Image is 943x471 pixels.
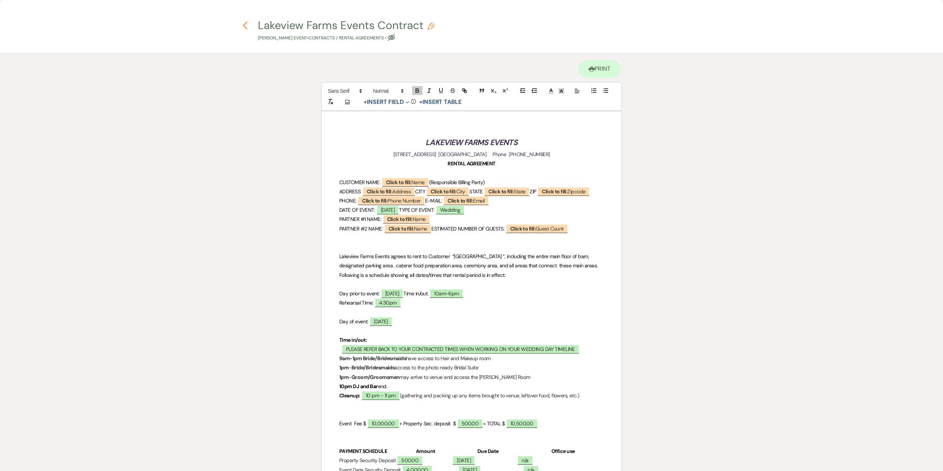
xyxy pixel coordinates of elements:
[339,391,604,400] p: (gathering and packing up any items brought to venue, leftover food, flowers, etc.)
[351,364,395,371] strong: Bride/Bridesmaids
[430,289,463,298] span: 10am-6pm
[387,216,413,222] b: Click to fill:
[399,420,456,427] span: + Property Sec. deposit $
[483,420,505,427] span: = TOTAL $
[339,318,368,325] span: Day of event:
[362,197,388,204] b: Click to fill:
[383,214,430,224] span: Name
[361,98,412,106] button: Insert Field
[339,364,348,371] strong: 1pm
[386,179,411,186] b: Click to fill:
[258,35,435,42] p: [PERSON_NAME] Event • Contracts / Rental Agreements •
[339,392,360,399] strong: Cleanup:
[382,177,429,187] span: Name
[578,60,621,78] a: Print
[510,225,536,232] b: Click to fill:
[448,197,473,204] b: Click to fill:
[443,196,489,205] span: Email
[339,216,381,222] span: PARTNER #1 NAME:
[339,383,378,390] strong: 10pm DJ and Bar
[369,317,392,326] span: [DATE]
[384,224,432,233] span: Name
[339,448,387,454] strong: PAYMENT SCHEDULE
[484,187,530,196] span: State
[452,456,475,465] span: [DATE]
[542,188,567,195] b: Click to fill:
[506,419,538,428] span: 10,500.00
[477,448,499,454] strong: Due Date
[339,363,604,372] p: - access to the photo ready Bridal Suite
[417,98,464,106] button: +Insert Table
[419,99,423,105] span: +
[393,151,550,158] span: [STREET_ADDRESS] [GEOGRAPHIC_DATA] Phone [PHONE_NUMBER]
[572,87,582,95] span: Alignment
[506,224,568,233] span: Guest Count
[436,205,465,214] span: Wedding
[339,456,604,465] p: Property Security Deposit
[457,419,483,428] span: 500.00
[258,20,435,42] button: Lakeview Farms Events Contract[PERSON_NAME] Event•Contracts / Rental Agreements •
[339,188,361,195] span: ADDRESS:
[339,354,604,363] p: have access to Hair and Makeup room
[425,137,517,148] em: LAKEVIEW FARMS EVENTS
[429,179,485,186] span: (Responsible Billing Party)
[415,188,425,195] span: CITY
[556,87,567,95] span: Text Background Color
[367,188,392,195] b: Click to fill:
[341,344,579,354] span: PLEASE REFER BACK TO YOUR CONTRACTED TIMES WHEN WORKING ON YOUR WEDDING DAY TIMELINE
[378,383,388,390] span: end.
[537,187,590,196] span: Zipcode
[364,99,367,105] span: +
[339,337,367,343] strong: Time in/out:
[403,290,428,297] span: Time in/out:
[425,197,442,204] span: E-MAIL:
[339,355,406,362] strong: 9am-1pm Bride/Bridesmaids
[381,289,404,298] span: [DATE]
[397,456,423,465] span: 500.00
[339,179,380,186] span: CUSTOMER NAME:
[361,391,400,400] span: 10 pm - 11 pm
[488,188,514,195] b: Click to fill:
[517,456,533,465] span: n/a
[376,205,399,214] span: [DATE]
[339,373,604,382] p: - may arrive to venue and access the [PERSON_NAME] Room
[530,188,536,195] span: ZIP
[339,299,374,306] span: Rehearsal Time:
[362,187,415,196] span: Address
[370,87,406,95] span: Header Formats
[546,87,556,95] span: Text Color
[339,374,348,380] strong: 1pm
[416,448,435,454] strong: Amount
[351,374,400,380] strong: Groom/Groomsmen
[426,187,469,196] span: City
[431,188,456,195] b: Click to fill:
[389,225,414,232] b: Click to fill:
[339,207,375,213] span: DATE OF EVENT:
[448,160,495,167] strong: RENTAL AGREEMENT
[339,197,357,204] span: PHONE:
[375,298,401,307] span: 4:30pm
[367,419,399,428] span: 10,000.00
[339,290,379,297] span: Day prior to event:
[339,253,603,278] span: Lakeview Farms Events agrees to rent to Customer “[GEOGRAPHIC_DATA] ”, including the entire main ...
[339,225,383,232] span: PARTNER #2 NAME:
[399,207,434,213] span: TYPE OF EVENT:
[469,188,483,195] span: STATE
[431,225,504,232] span: ESTIMATED NUMBER OF GUESTS:
[358,196,425,205] span: Phone Number
[339,420,366,427] span: Event Fee $
[551,448,575,454] strong: Office use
